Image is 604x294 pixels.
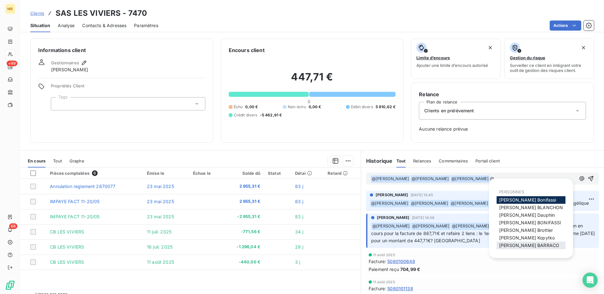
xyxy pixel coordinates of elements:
[56,8,147,19] h3: SAS LES VIVIERS - 7470
[424,108,474,114] span: Clients en prélèvement
[371,175,410,183] span: @ [PERSON_NAME]
[499,227,553,233] span: [PERSON_NAME] Brottier
[5,280,15,290] img: Logo LeanPay
[7,61,17,66] span: +99
[38,46,205,54] h6: Informations client
[371,223,596,243] span: [PERSON_NAME], peux tu annuler le lien en cours pour la facture de 887,71€ et refaire 2 liens : l...
[69,158,84,163] span: Graphe
[373,253,395,257] span: 11 août 2025
[475,158,500,163] span: Portail client
[295,171,320,176] div: Délai
[50,244,84,250] span: CB LES VIVIERS
[400,266,420,273] span: 704,99 €
[82,22,126,29] span: Contacts & Adresses
[376,192,408,198] span: [PERSON_NAME]
[419,126,586,132] span: Aucune relance prévue
[351,104,373,110] span: Débit divers
[373,280,395,284] span: 11 août 2025
[499,212,555,218] span: [PERSON_NAME] Dauphin
[50,259,84,265] span: CB LES VIVIERS
[295,214,303,219] span: 83 j
[499,243,559,248] span: [PERSON_NAME] BARRACO
[396,158,406,163] span: Tout
[369,285,386,292] span: Facture :
[499,189,524,194] span: PERSONNES
[51,60,79,65] span: Gestionnaires
[147,214,174,219] span: 23 mai 2025
[369,266,399,273] span: Paiement reçu
[226,171,260,176] div: Solde dû
[5,62,15,72] a: +99
[58,22,75,29] span: Analyse
[147,184,174,189] span: 23 mai 2025
[50,170,139,176] div: Pièces comptables
[499,197,556,203] span: [PERSON_NAME] Bonifassi
[9,223,17,229] span: 66
[51,83,205,92] span: Propriétés Client
[50,199,100,204] span: IMPAYE FACT 11-20/05
[226,198,260,205] span: 2 955,31 €
[411,38,500,79] button: Limite d’encoursAjouter une limite d’encours autorisé
[147,171,185,176] div: Émise le
[308,99,310,104] span: 0
[411,223,450,230] span: @ [PERSON_NAME]
[376,104,396,110] span: 5 910,62 €
[450,200,489,207] span: @ [PERSON_NAME]
[413,158,431,163] span: Relances
[499,235,555,240] span: [PERSON_NAME] Kopytko
[504,38,594,79] button: Gestion du risqueSurveiller ce client en intégrant votre outil de gestion des risques client.
[30,22,50,29] span: Situation
[412,216,434,220] span: [DATE] 14:36
[387,258,415,265] span: 5080100648
[147,244,172,250] span: 16 juil. 2025
[229,71,396,90] h2: 447,71 €
[229,46,265,54] h6: Encours client
[226,244,260,250] span: -1 296,04 €
[377,215,409,220] span: [PERSON_NAME]
[268,171,287,176] div: Statut
[490,176,494,181] span: @
[510,55,545,60] span: Gestion du risque
[550,21,581,31] button: Actions
[411,175,450,183] span: @ [PERSON_NAME]
[295,184,303,189] span: 83 j
[371,223,411,230] span: @ [PERSON_NAME]
[288,104,306,110] span: Non-échu
[309,104,321,110] span: 0,00 €
[226,229,260,235] span: -771,56 €
[499,220,561,225] span: [PERSON_NAME] BONIFASSI
[226,183,260,190] span: 2 955,31 €
[134,22,158,29] span: Paramètres
[226,259,260,265] span: -440,00 €
[56,101,61,107] input: Ajouter une valeur
[451,223,490,230] span: @ [PERSON_NAME]
[50,229,84,234] span: CB LES VIVIERS
[295,199,303,204] span: 83 j
[419,91,586,98] h6: Relance
[234,112,257,118] span: Crédit divers
[411,193,433,197] span: [DATE] 15:45
[5,4,15,14] div: MB
[510,63,589,73] span: Surveiller ce client en intégrant votre outil de gestion des risques client.
[147,229,172,234] span: 11 juil. 2025
[147,259,174,265] span: 11 août 2025
[295,244,303,250] span: 29 j
[50,214,100,219] span: IMPAYE FACT 11-20/05
[439,158,468,163] span: Commentaires
[260,112,282,118] span: -5 462,91 €
[416,55,450,60] span: Limite d’encours
[50,184,115,189] span: Annulation reglement 2670077
[28,158,45,163] span: En cours
[410,200,449,207] span: @ [PERSON_NAME]
[92,170,98,176] span: 6
[226,214,260,220] span: -2 955,31 €
[234,104,243,110] span: Échu
[387,285,413,292] span: 5080101138
[147,199,174,204] span: 23 mai 2025
[369,258,386,265] span: Facture :
[583,273,598,288] div: Open Intercom Messenger
[370,200,409,207] span: @ [PERSON_NAME]
[30,11,44,16] span: Clients
[245,104,258,110] span: 0,00 €
[499,205,563,210] span: [PERSON_NAME] BLANCHON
